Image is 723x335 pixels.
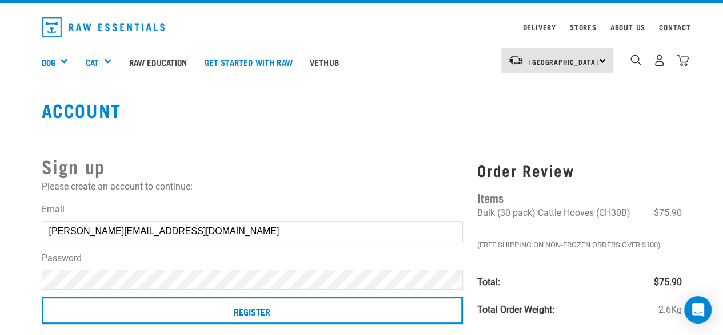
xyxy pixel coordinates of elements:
nav: dropdown navigation [33,13,691,42]
img: user.png [653,54,665,66]
span: 2.6Kg [658,303,681,317]
a: Vethub [301,39,347,85]
img: van-moving.png [508,55,524,65]
input: Register [42,297,464,324]
img: home-icon-1@2x.png [630,54,641,65]
a: Raw Education [120,39,195,85]
em: (Free Shipping on Non-Frozen orders over $100) [477,239,723,251]
h4: Items [477,188,681,206]
a: Cat [85,56,98,69]
span: Bulk (30 pack) Cattle Hooves (CH30B) [477,207,630,218]
p: Please create an account to continue: [42,180,464,194]
div: Open Intercom Messenger [684,296,712,324]
h1: Account [42,100,682,120]
h3: Order Review [477,161,681,179]
span: [GEOGRAPHIC_DATA] [529,60,598,64]
a: Contact [659,25,691,29]
a: Dog [42,56,55,69]
strong: Total Order Weight: [477,304,554,315]
span: $75.90 [653,275,681,289]
a: Get started with Raw [196,39,301,85]
strong: Total: [477,277,500,287]
a: About Us [610,25,645,29]
a: Delivery [522,25,556,29]
img: Raw Essentials Logo [42,17,165,37]
label: Password [42,251,464,265]
label: Email [42,203,464,216]
a: Stores [570,25,597,29]
h2: Sign up [42,152,464,180]
img: home-icon@2x.png [677,54,689,66]
span: $75.90 [653,206,681,220]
